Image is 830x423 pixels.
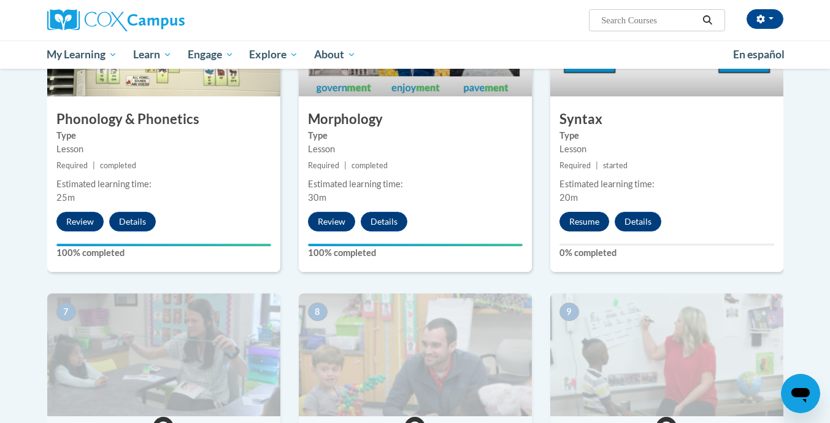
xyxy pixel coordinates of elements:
label: Type [56,129,271,142]
span: Required [308,161,339,170]
span: | [596,161,598,170]
span: 9 [559,303,579,321]
h3: Morphology [299,110,532,129]
img: Course Image [47,293,280,416]
img: Course Image [550,293,783,416]
button: Account Settings [747,9,783,29]
img: Course Image [299,293,532,416]
h3: Phonology & Phonetics [47,110,280,129]
a: My Learning [39,41,126,69]
span: 20m [559,192,578,203]
label: Type [308,129,523,142]
div: Estimated learning time: [559,177,774,191]
label: 100% completed [308,246,523,260]
span: completed [352,161,388,170]
input: Search Courses [600,13,698,28]
span: 8 [308,303,328,321]
button: Resume [559,212,609,231]
iframe: Button to launch messaging window [781,374,820,413]
h3: Syntax [550,110,783,129]
button: Details [361,212,407,231]
span: Required [559,161,591,170]
span: | [93,161,95,170]
span: | [344,161,347,170]
span: completed [100,161,136,170]
a: Learn [125,41,180,69]
div: Lesson [56,142,271,156]
div: Lesson [308,142,523,156]
span: 7 [56,303,76,321]
span: started [603,161,628,170]
div: Estimated learning time: [308,177,523,191]
label: 0% completed [559,246,774,260]
div: Lesson [559,142,774,156]
span: My Learning [47,47,117,62]
div: Your progress [56,244,271,246]
button: Review [308,212,355,231]
a: En español [725,42,793,68]
span: 25m [56,192,75,203]
button: Details [615,212,661,231]
a: Engage [180,41,242,69]
div: Your progress [308,244,523,246]
img: Cox Campus [47,9,185,31]
span: 30m [308,192,326,203]
a: Cox Campus [47,9,280,31]
span: Explore [249,47,298,62]
span: Learn [133,47,172,62]
button: Search [698,13,717,28]
span: Engage [188,47,234,62]
label: Type [559,129,774,142]
span: En español [733,48,785,61]
span: About [314,47,356,62]
div: Estimated learning time: [56,177,271,191]
button: Details [109,212,156,231]
label: 100% completed [56,246,271,260]
div: Main menu [29,41,802,69]
span: Required [56,161,88,170]
a: About [306,41,364,69]
button: Review [56,212,104,231]
a: Explore [241,41,306,69]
